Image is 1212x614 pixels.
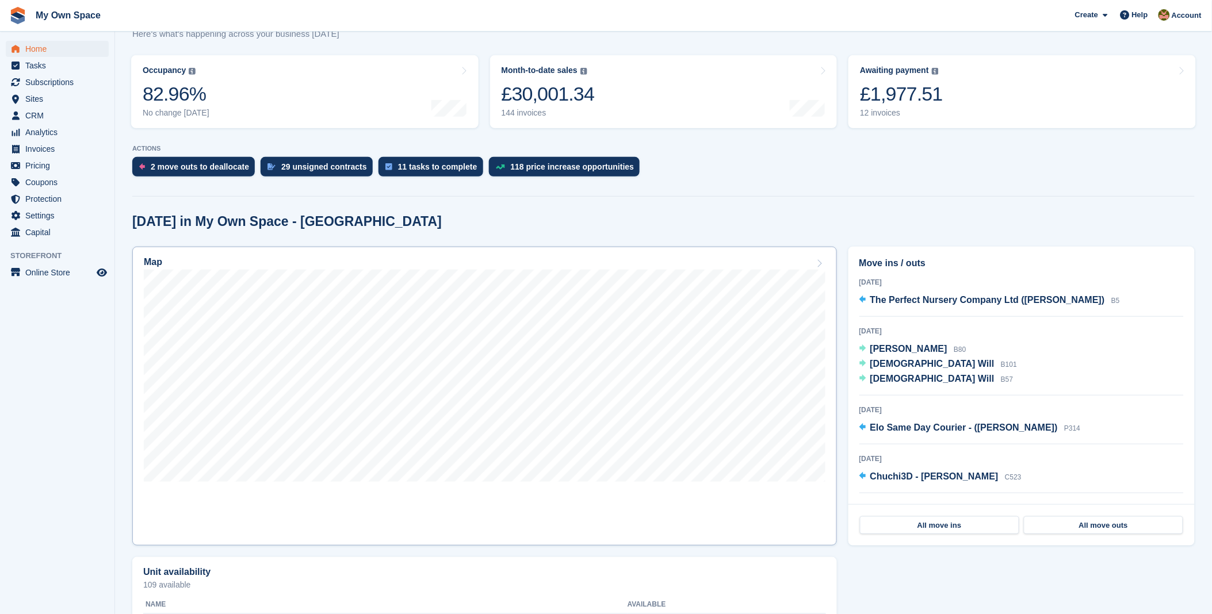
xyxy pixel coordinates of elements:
[25,91,94,107] span: Sites
[859,256,1184,270] h2: Move ins / outs
[6,224,109,240] a: menu
[25,57,94,74] span: Tasks
[95,266,109,279] a: Preview store
[859,470,1022,485] a: Chuchi3D - [PERSON_NAME] C523
[25,224,94,240] span: Capital
[143,82,209,106] div: 82.96%
[860,82,943,106] div: £1,977.51
[132,157,261,182] a: 2 move outs to deallocate
[1024,516,1183,535] a: All move outs
[859,293,1120,308] a: The Perfect Nursery Company Ltd ([PERSON_NAME]) B5
[25,108,94,124] span: CRM
[870,295,1105,305] span: The Perfect Nursery Company Ltd ([PERSON_NAME])
[628,596,750,614] th: Available
[6,74,109,90] a: menu
[6,141,109,157] a: menu
[859,454,1184,464] div: [DATE]
[6,158,109,174] a: menu
[6,208,109,224] a: menu
[25,208,94,224] span: Settings
[6,91,109,107] a: menu
[860,66,929,75] div: Awaiting payment
[1159,9,1170,21] img: Keely Collin
[859,502,1184,513] div: [DATE]
[6,41,109,57] a: menu
[378,157,489,182] a: 11 tasks to complete
[859,405,1184,415] div: [DATE]
[932,68,939,75] img: icon-info-grey-7440780725fd019a000dd9b08b2336e03edf1995a4989e88bcd33f0948082b44.svg
[6,124,109,140] a: menu
[954,346,966,354] span: B80
[25,191,94,207] span: Protection
[489,157,646,182] a: 118 price increase opportunities
[870,374,995,383] span: [DEMOGRAPHIC_DATA] Will
[25,41,94,57] span: Home
[281,162,367,171] div: 29 unsigned contracts
[132,145,1195,152] p: ACTIONS
[132,28,351,41] p: Here's what's happening across your business [DATE]
[1172,10,1202,21] span: Account
[6,174,109,190] a: menu
[151,162,249,171] div: 2 move outs to deallocate
[859,326,1184,336] div: [DATE]
[6,264,109,281] a: menu
[490,55,838,128] a: Month-to-date sales £30,001.34 144 invoices
[859,372,1014,387] a: [DEMOGRAPHIC_DATA] Will B57
[6,191,109,207] a: menu
[1005,473,1022,481] span: C523
[860,108,943,118] div: 12 invoices
[6,57,109,74] a: menu
[1132,9,1148,21] span: Help
[261,157,378,182] a: 29 unsigned contracts
[25,264,94,281] span: Online Store
[6,108,109,124] a: menu
[1064,424,1080,432] span: P314
[10,250,114,262] span: Storefront
[25,74,94,90] span: Subscriptions
[860,516,1019,535] a: All move ins
[25,141,94,157] span: Invoices
[502,82,595,106] div: £30,001.34
[143,581,826,589] p: 109 available
[398,162,477,171] div: 11 tasks to complete
[1075,9,1098,21] span: Create
[144,257,162,267] h2: Map
[267,163,276,170] img: contract_signature_icon-13c848040528278c33f63329250d36e43548de30e8caae1d1a13099fd9432cc5.svg
[870,471,999,481] span: Chuchi3D - [PERSON_NAME]
[859,357,1018,372] a: [DEMOGRAPHIC_DATA] Will B101
[143,596,628,614] th: Name
[143,108,209,118] div: No change [DATE]
[502,108,595,118] div: 144 invoices
[848,55,1196,128] a: Awaiting payment £1,977.51 12 invoices
[25,158,94,174] span: Pricing
[1001,360,1017,369] span: B101
[1001,375,1013,383] span: B57
[139,163,145,170] img: move_outs_to_deallocate_icon-f764333ba52eb49d3ac5e1228854f67142a1ed5810a6f6cc68b1a99e826820c5.svg
[25,174,94,190] span: Coupons
[143,66,186,75] div: Occupancy
[132,247,837,546] a: Map
[143,567,211,577] h2: Unit availability
[502,66,578,75] div: Month-to-date sales
[31,6,105,25] a: My Own Space
[859,421,1081,436] a: Elo Same Day Courier - ([PERSON_NAME]) P314
[859,277,1184,287] div: [DATE]
[580,68,587,75] img: icon-info-grey-7440780725fd019a000dd9b08b2336e03edf1995a4989e88bcd33f0948082b44.svg
[870,423,1058,432] span: Elo Same Day Courier - ([PERSON_NAME])
[511,162,634,171] div: 118 price increase opportunities
[131,55,479,128] a: Occupancy 82.96% No change [DATE]
[132,214,442,229] h2: [DATE] in My Own Space - [GEOGRAPHIC_DATA]
[496,164,505,170] img: price_increase_opportunities-93ffe204e8149a01c8c9dc8f82e8f89637d9d84a8eef4429ea346261dce0b2c0.svg
[859,342,966,357] a: [PERSON_NAME] B80
[9,7,26,24] img: stora-icon-8386f47178a22dfd0bd8f6a31ec36ba5ce8667c1dd55bd0f319d3a0aa187defe.svg
[1111,297,1120,305] span: B5
[870,344,947,354] span: [PERSON_NAME]
[870,359,995,369] span: [DEMOGRAPHIC_DATA] Will
[189,68,196,75] img: icon-info-grey-7440780725fd019a000dd9b08b2336e03edf1995a4989e88bcd33f0948082b44.svg
[25,124,94,140] span: Analytics
[385,163,392,170] img: task-75834270c22a3079a89374b754ae025e5fb1db73e45f91037f5363f120a921f8.svg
